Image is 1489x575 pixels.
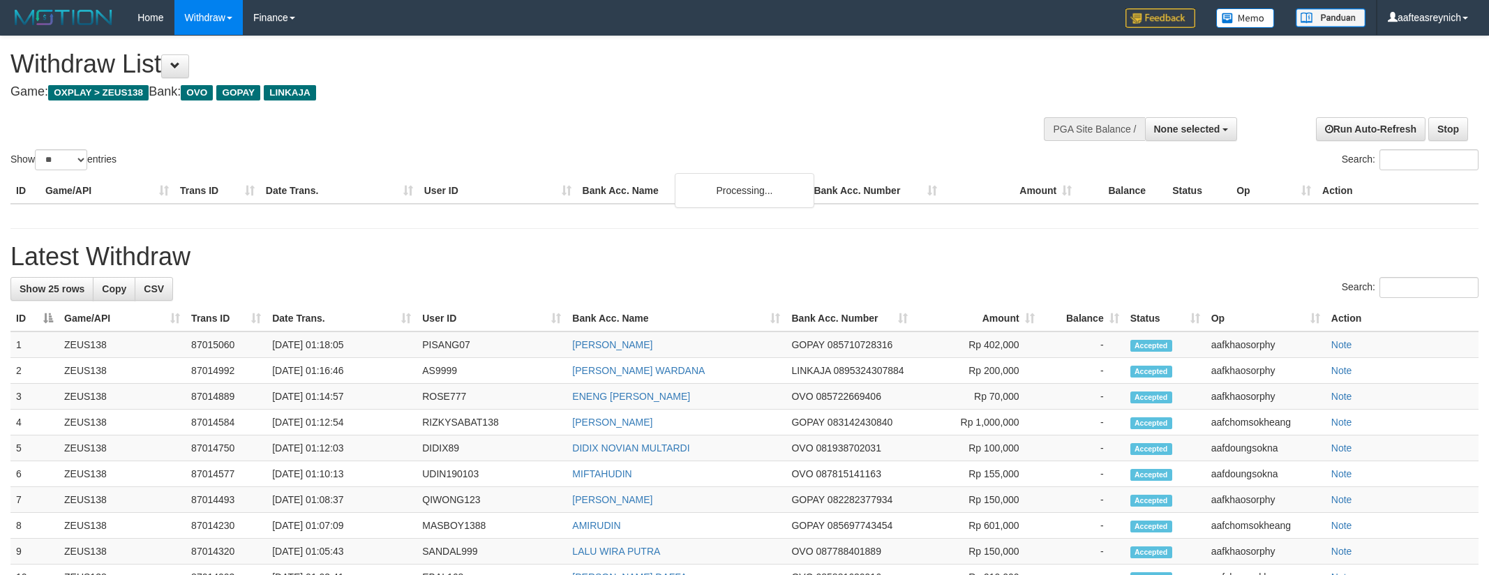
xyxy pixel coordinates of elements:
[1231,178,1317,204] th: Op
[186,410,267,435] td: 87014584
[791,520,824,531] span: GOPAY
[1206,384,1326,410] td: aafkhaosorphy
[572,391,690,402] a: ENENG [PERSON_NAME]
[1331,442,1352,454] a: Note
[1331,391,1352,402] a: Note
[1331,468,1352,479] a: Note
[10,539,59,565] td: 9
[1044,117,1144,141] div: PGA Site Balance /
[1130,391,1172,403] span: Accepted
[267,384,417,410] td: [DATE] 01:14:57
[417,435,567,461] td: DIDIX89
[1167,178,1231,204] th: Status
[267,306,417,331] th: Date Trans.: activate to sort column ascending
[1206,435,1326,461] td: aafdoungsokna
[186,539,267,565] td: 87014320
[1342,149,1479,170] label: Search:
[267,331,417,358] td: [DATE] 01:18:05
[1130,366,1172,378] span: Accepted
[913,487,1040,513] td: Rp 150,000
[10,7,117,28] img: MOTION_logo.png
[1040,435,1125,461] td: -
[417,461,567,487] td: UDIN190103
[1040,487,1125,513] td: -
[186,461,267,487] td: 87014577
[20,283,84,294] span: Show 25 rows
[1040,539,1125,565] td: -
[828,339,892,350] span: Copy 085710728316 to clipboard
[816,468,881,479] span: Copy 087815141163 to clipboard
[791,494,824,505] span: GOPAY
[1125,306,1206,331] th: Status: activate to sort column ascending
[10,149,117,170] label: Show entries
[1428,117,1468,141] a: Stop
[572,365,705,376] a: [PERSON_NAME] WARDANA
[1040,331,1125,358] td: -
[186,384,267,410] td: 87014889
[1125,8,1195,28] img: Feedback.jpg
[1331,520,1352,531] a: Note
[1296,8,1365,27] img: panduan.png
[10,384,59,410] td: 3
[174,178,260,204] th: Trans ID
[791,546,813,557] span: OVO
[791,339,824,350] span: GOPAY
[675,173,814,208] div: Processing...
[181,85,213,100] span: OVO
[1342,277,1479,298] label: Search:
[59,410,186,435] td: ZEUS138
[10,243,1479,271] h1: Latest Withdraw
[267,435,417,461] td: [DATE] 01:12:03
[913,306,1040,331] th: Amount: activate to sort column ascending
[1130,340,1172,352] span: Accepted
[913,358,1040,384] td: Rp 200,000
[828,520,892,531] span: Copy 085697743454 to clipboard
[1206,461,1326,487] td: aafdoungsokna
[913,461,1040,487] td: Rp 155,000
[913,539,1040,565] td: Rp 150,000
[10,85,979,99] h4: Game: Bank:
[1130,469,1172,481] span: Accepted
[102,283,126,294] span: Copy
[1206,487,1326,513] td: aafkhaosorphy
[267,461,417,487] td: [DATE] 01:10:13
[572,442,689,454] a: DIDIX NOVIAN MULTARDI
[40,178,174,204] th: Game/API
[1206,306,1326,331] th: Op: activate to sort column ascending
[572,546,660,557] a: LALU WIRA PUTRA
[828,417,892,428] span: Copy 083142430840 to clipboard
[1206,539,1326,565] td: aafkhaosorphy
[567,306,786,331] th: Bank Acc. Name: activate to sort column ascending
[828,494,892,505] span: Copy 082282377934 to clipboard
[816,442,881,454] span: Copy 081938702031 to clipboard
[417,410,567,435] td: RIZKYSABAT138
[572,417,652,428] a: [PERSON_NAME]
[1130,495,1172,507] span: Accepted
[1331,339,1352,350] a: Note
[577,178,809,204] th: Bank Acc. Name
[913,513,1040,539] td: Rp 601,000
[1206,331,1326,358] td: aafkhaosorphy
[1040,384,1125,410] td: -
[913,435,1040,461] td: Rp 100,000
[59,435,186,461] td: ZEUS138
[1331,417,1352,428] a: Note
[913,384,1040,410] td: Rp 70,000
[786,306,913,331] th: Bank Acc. Number: activate to sort column ascending
[1206,358,1326,384] td: aafkhaosorphy
[93,277,135,301] a: Copy
[417,513,567,539] td: MASBOY1388
[10,178,40,204] th: ID
[10,331,59,358] td: 1
[1040,410,1125,435] td: -
[417,384,567,410] td: ROSE777
[833,365,904,376] span: Copy 0895324307884 to clipboard
[10,410,59,435] td: 4
[186,306,267,331] th: Trans ID: activate to sort column ascending
[10,306,59,331] th: ID: activate to sort column descending
[267,487,417,513] td: [DATE] 01:08:37
[186,513,267,539] td: 87014230
[1379,277,1479,298] input: Search:
[816,546,881,557] span: Copy 087788401889 to clipboard
[791,365,830,376] span: LINKAJA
